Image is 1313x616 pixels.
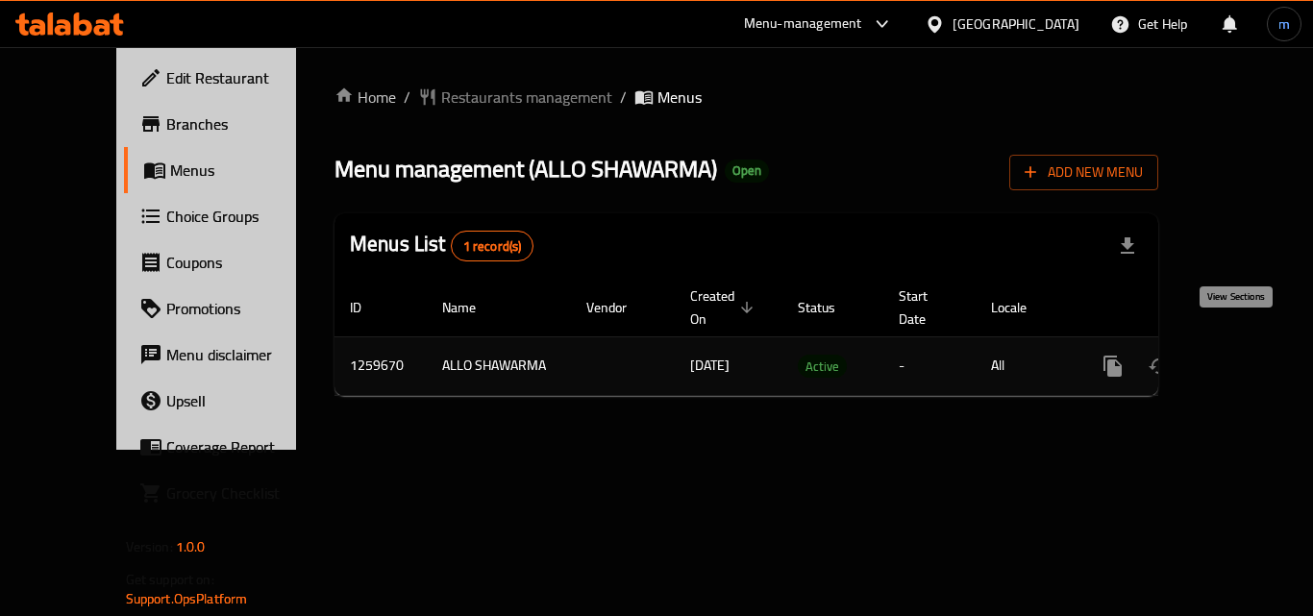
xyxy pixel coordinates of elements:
[124,239,335,285] a: Coupons
[620,86,627,109] li: /
[1136,343,1182,389] button: Change Status
[1090,343,1136,389] button: more
[126,534,173,559] span: Version:
[899,284,953,331] span: Start Date
[452,237,533,256] span: 1 record(s)
[1278,13,1290,35] span: m
[166,435,320,458] span: Coverage Report
[166,205,320,228] span: Choice Groups
[427,336,571,395] td: ALLO SHAWARMA
[744,12,862,36] div: Menu-management
[350,230,533,261] h2: Menus List
[883,336,976,395] td: -
[334,147,717,190] span: Menu management ( ALLO SHAWARMA )
[798,296,860,319] span: Status
[586,296,652,319] span: Vendor
[124,470,335,516] a: Grocery Checklist
[798,355,847,378] div: Active
[124,424,335,470] a: Coverage Report
[690,353,730,378] span: [DATE]
[170,159,320,182] span: Menus
[1025,160,1143,185] span: Add New Menu
[166,481,320,505] span: Grocery Checklist
[725,160,769,183] div: Open
[690,284,759,331] span: Created On
[166,343,320,366] span: Menu disclaimer
[166,112,320,136] span: Branches
[124,193,335,239] a: Choice Groups
[418,86,612,109] a: Restaurants management
[334,86,396,109] a: Home
[124,101,335,147] a: Branches
[991,296,1052,319] span: Locale
[124,378,335,424] a: Upsell
[442,296,501,319] span: Name
[166,251,320,274] span: Coupons
[798,356,847,378] span: Active
[166,389,320,412] span: Upsell
[451,231,534,261] div: Total records count
[124,55,335,101] a: Edit Restaurant
[126,586,248,611] a: Support.OpsPlatform
[166,297,320,320] span: Promotions
[404,86,410,109] li: /
[334,336,427,395] td: 1259670
[124,332,335,378] a: Menu disclaimer
[657,86,702,109] span: Menus
[953,13,1079,35] div: [GEOGRAPHIC_DATA]
[176,534,206,559] span: 1.0.0
[334,86,1158,109] nav: breadcrumb
[725,162,769,179] span: Open
[334,279,1290,396] table: enhanced table
[1009,155,1158,190] button: Add New Menu
[1075,279,1290,337] th: Actions
[166,66,320,89] span: Edit Restaurant
[126,567,214,592] span: Get support on:
[124,147,335,193] a: Menus
[976,336,1075,395] td: All
[124,285,335,332] a: Promotions
[441,86,612,109] span: Restaurants management
[1104,223,1151,269] div: Export file
[350,296,386,319] span: ID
